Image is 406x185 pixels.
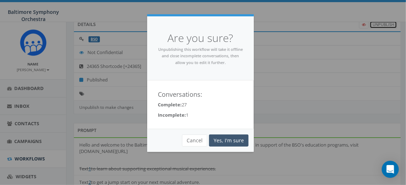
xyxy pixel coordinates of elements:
[158,101,182,108] strong: Complete:
[158,31,243,46] h4: Are you sure?
[209,134,249,147] a: Yes, I'm sure
[382,161,399,178] div: Open Intercom Messenger
[182,134,207,147] button: Cancel
[158,112,186,118] strong: Incomplete:
[158,101,243,108] p: 27
[158,91,243,98] h4: Conversations:
[158,47,243,65] small: Unpublishing this workflow will take it offline and close incomplete conversations, then allow yo...
[158,112,243,118] p: 1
